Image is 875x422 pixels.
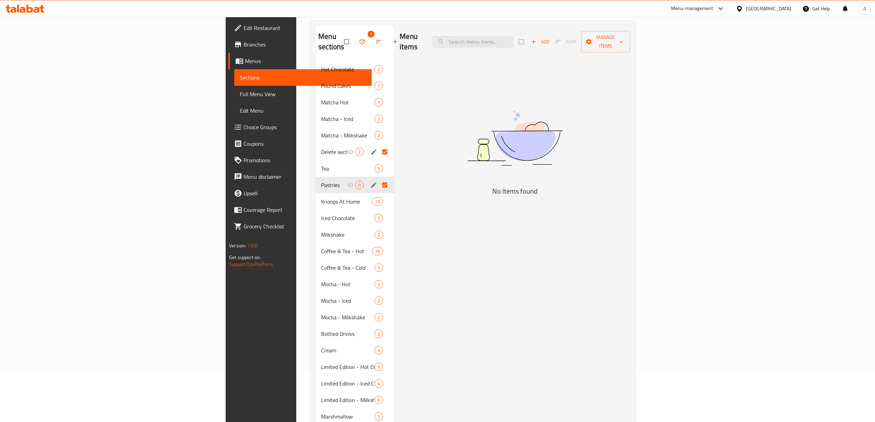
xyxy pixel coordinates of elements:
[321,230,374,239] span: Milkshake
[229,241,246,250] span: Version:
[347,182,354,188] svg: Inactive section
[369,181,380,189] button: edit
[316,226,394,243] div: Milkshake2
[228,20,372,36] a: Edit Restaurant
[234,69,372,86] a: Sections
[372,248,383,255] span: 16
[375,265,383,271] span: 5
[316,111,394,127] div: Matcha - Iced2
[316,359,394,375] div: Limited Edition - Hot Chocolate6
[244,189,366,197] span: Upsell
[321,214,374,222] span: Iced Chocolate
[375,99,383,106] span: 1
[321,379,374,388] span: Limited Edition - Iced Chocolate
[321,330,374,338] div: Bottled Drinks
[321,297,374,305] div: Mocha - Iced
[429,186,601,197] h5: No Items found
[375,413,383,420] span: 2
[316,326,394,342] div: Bottled Drinks2
[863,5,866,12] span: A
[400,31,424,52] h2: Menu items
[375,231,383,238] span: 2
[244,206,366,214] span: Coverage Report
[671,4,713,13] div: Menu-management
[244,123,366,131] span: Choice Groups
[551,37,581,47] span: Sort items
[374,379,383,388] div: items
[316,61,394,78] div: Hot Chocolate2
[316,127,394,144] div: Matcha - Milkshake2
[316,243,394,259] div: Coffee & Tea - Hot16
[581,31,630,52] button: Manage items
[372,198,383,205] span: 15
[375,298,383,304] span: 2
[355,148,364,156] div: items
[374,131,383,140] div: items
[432,36,513,48] input: search
[374,82,383,90] div: items
[375,83,383,89] span: 7
[375,66,383,73] span: 2
[240,90,366,98] span: Full Menu View
[321,164,374,173] span: Tea
[228,36,372,53] a: Branches
[316,342,394,359] div: Cream4
[244,222,366,230] span: Grocery Checklist
[228,185,372,202] a: Upsell
[321,396,374,404] div: Limited Edition - Milkshake
[316,210,394,226] div: Iced Chocolate2
[240,106,366,115] span: Edit Menu
[529,37,551,47] button: Add
[374,412,383,421] div: items
[321,247,372,255] div: Coffee & Tea - Hot
[244,140,366,148] span: Coupons
[229,260,273,269] a: Support.OpsPlatform
[229,253,261,262] span: Get support on:
[244,40,366,49] span: Branches
[316,392,394,408] div: Limited Edition - Milkshake6
[374,280,383,288] div: items
[372,247,383,255] div: items
[354,34,371,49] span: Bulk update
[321,264,374,272] span: Coffee & Tea - Cold
[374,164,383,173] div: items
[228,202,372,218] a: Coverage Report
[321,65,374,73] span: Hot Chocolate
[321,98,374,106] span: Matcha Hot
[375,364,383,370] span: 6
[355,181,364,189] div: items
[316,78,394,94] div: Pound Cakes7
[372,197,383,206] div: items
[374,115,383,123] div: items
[234,86,372,102] a: Full Menu View
[321,82,374,90] span: Pound Cakes
[374,313,383,321] div: items
[375,116,383,122] span: 2
[375,132,383,139] span: 2
[316,309,394,326] div: Mocha - Milkshake2
[429,93,601,184] img: dish.svg
[374,98,383,106] div: items
[228,135,372,152] a: Coupons
[316,193,394,210] div: Knoops At Home15
[374,214,383,222] div: items
[244,24,366,32] span: Edit Restaurant
[321,363,374,371] div: Limited Edition - Hot Chocolate
[316,259,394,276] div: Coffee & Tea - Cold5
[375,165,383,172] span: 5
[321,346,374,354] span: Cream
[321,280,374,288] span: Mocha - Hot
[321,148,347,156] span: Delete section
[321,412,374,421] span: Marshmallow
[375,347,383,354] span: 4
[374,330,383,338] div: items
[321,313,374,321] span: Mocha - Milkshake
[388,34,404,49] button: Add section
